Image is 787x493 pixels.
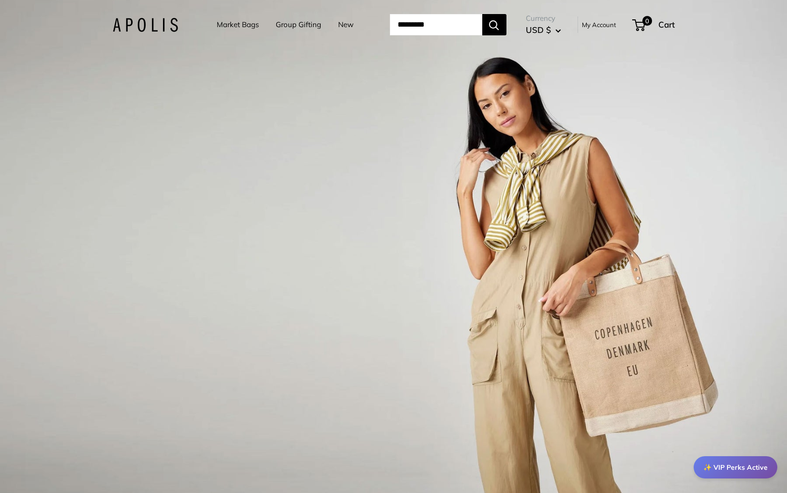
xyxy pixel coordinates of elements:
[694,456,777,478] div: ✨ VIP Perks Active
[642,16,652,26] span: 0
[582,19,616,31] a: My Account
[217,18,259,31] a: Market Bags
[633,17,675,32] a: 0 Cart
[526,12,561,25] span: Currency
[390,14,482,35] input: Search...
[113,18,178,32] img: Apolis
[526,25,551,35] span: USD $
[338,18,354,31] a: New
[276,18,321,31] a: Group Gifting
[658,19,675,30] span: Cart
[482,14,506,35] button: Search
[526,22,561,38] button: USD $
